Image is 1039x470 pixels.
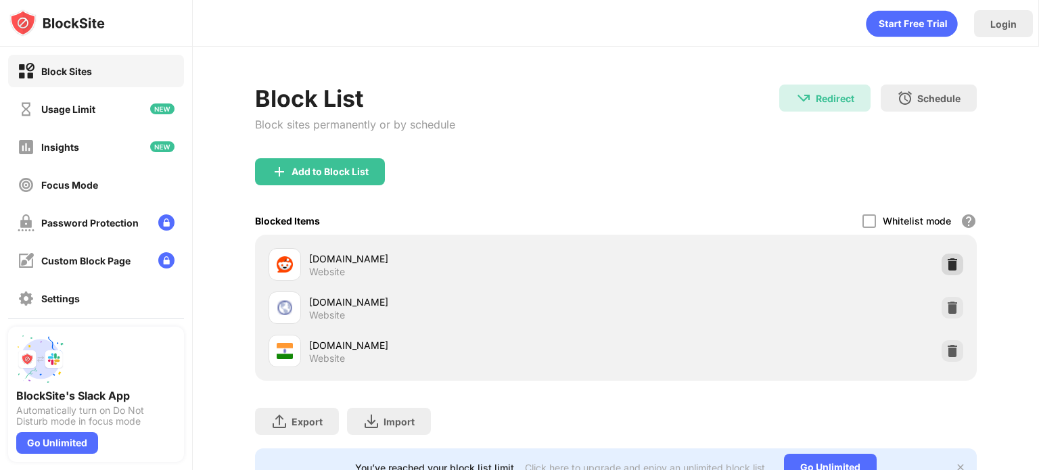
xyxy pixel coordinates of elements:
div: Schedule [917,93,961,104]
img: insights-off.svg [18,139,34,156]
div: Export [292,416,323,427]
div: Password Protection [41,217,139,229]
img: block-on.svg [18,63,34,80]
div: Login [990,18,1017,30]
img: new-icon.svg [150,103,175,114]
div: Custom Block Page [41,255,131,266]
div: Usage Limit [41,103,95,115]
img: focus-off.svg [18,177,34,193]
img: push-slack.svg [16,335,65,383]
div: Website [309,352,345,365]
img: new-icon.svg [150,141,175,152]
div: Block Sites [41,66,92,77]
div: Redirect [816,93,854,104]
img: lock-menu.svg [158,214,175,231]
div: Import [384,416,415,427]
div: Add to Block List [292,166,369,177]
div: Block List [255,85,455,112]
img: password-protection-off.svg [18,214,34,231]
div: BlockSite's Slack App [16,389,176,402]
div: Go Unlimited [16,432,98,454]
div: Focus Mode [41,179,98,191]
div: [DOMAIN_NAME] [309,295,616,309]
div: Whitelist mode [883,215,951,227]
img: favicons [277,343,293,359]
div: Settings [41,293,80,304]
img: customize-block-page-off.svg [18,252,34,269]
div: animation [866,10,958,37]
div: Blocked Items [255,215,320,227]
img: favicons [277,256,293,273]
img: settings-off.svg [18,290,34,307]
img: favicons [277,300,293,316]
div: Block sites permanently or by schedule [255,118,455,131]
div: Insights [41,141,79,153]
div: Website [309,266,345,278]
div: [DOMAIN_NAME] [309,252,616,266]
div: Automatically turn on Do Not Disturb mode in focus mode [16,405,176,427]
img: time-usage-off.svg [18,101,34,118]
img: lock-menu.svg [158,252,175,268]
div: [DOMAIN_NAME] [309,338,616,352]
img: logo-blocksite.svg [9,9,105,37]
div: Website [309,309,345,321]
